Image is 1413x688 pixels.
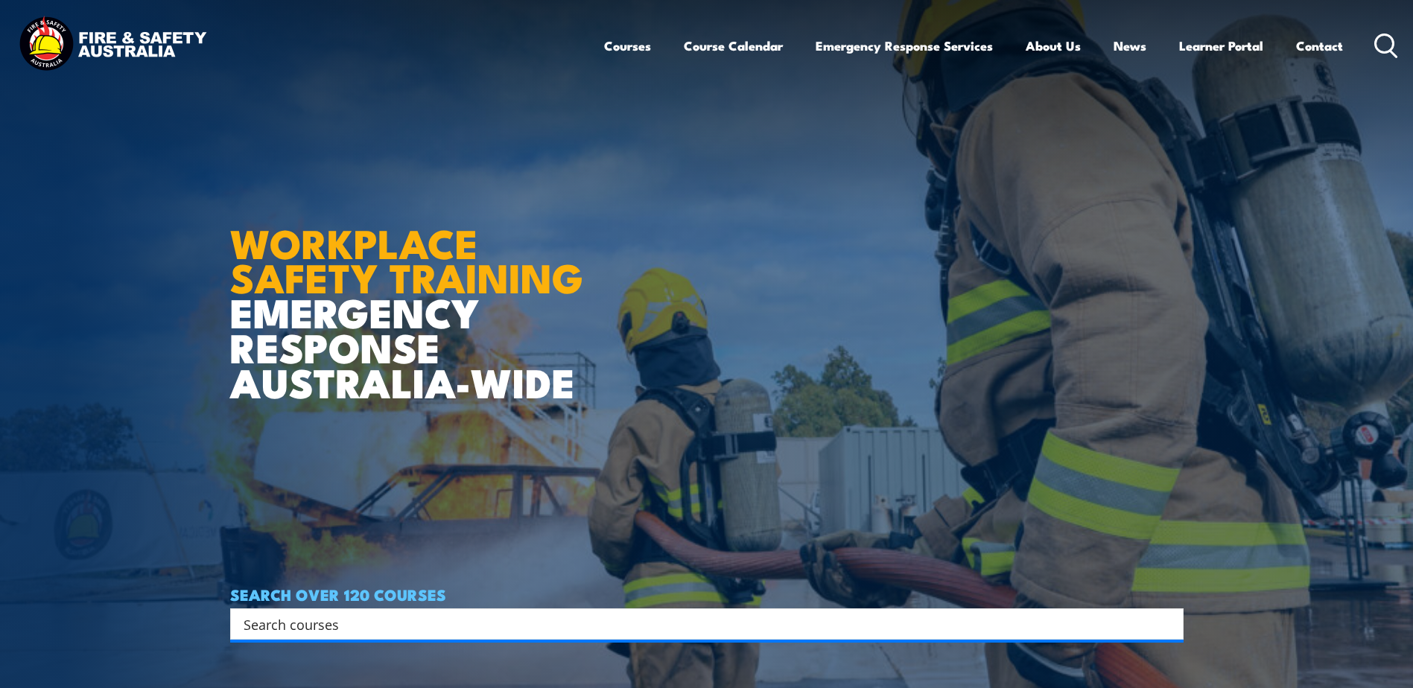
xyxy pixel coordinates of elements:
a: News [1114,26,1146,66]
input: Search input [244,613,1151,635]
button: Search magnifier button [1158,614,1178,634]
a: Contact [1296,26,1343,66]
a: Course Calendar [684,26,783,66]
a: Courses [604,26,651,66]
form: Search form [247,614,1154,634]
h1: EMERGENCY RESPONSE AUSTRALIA-WIDE [230,188,594,399]
a: About Us [1026,26,1081,66]
strong: WORKPLACE SAFETY TRAINING [230,211,583,308]
a: Emergency Response Services [816,26,993,66]
h4: SEARCH OVER 120 COURSES [230,586,1184,602]
a: Learner Portal [1179,26,1263,66]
